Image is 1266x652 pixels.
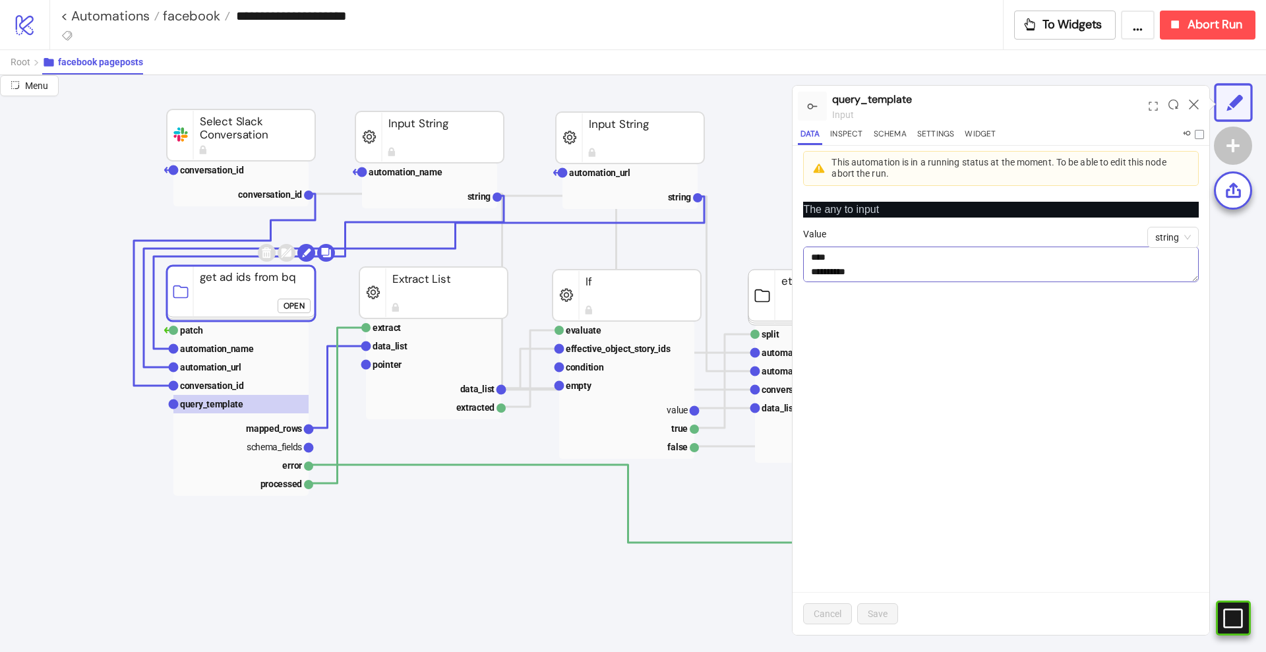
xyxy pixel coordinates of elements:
[1121,11,1155,40] button: ...
[58,57,143,67] span: facebook pageposts
[803,227,835,241] label: Value
[762,403,797,413] text: data_list
[762,366,823,376] text: automation_url
[569,167,630,178] text: automation_url
[831,157,1177,180] div: This automation is in a running status at the moment. To be able to edit this node abort the run.
[180,165,244,175] text: conversation_id
[247,442,302,452] text: schema_fields
[762,329,779,340] text: split
[180,380,244,391] text: conversation_id
[1149,102,1158,111] span: expand
[832,107,1143,122] div: input
[962,127,998,145] button: Widget
[180,362,241,372] text: automation_url
[160,9,230,22] a: facebook
[857,603,898,624] button: Save
[1155,227,1191,247] span: string
[25,80,48,91] span: Menu
[566,343,671,354] text: effective_object_story_ids
[42,50,143,74] button: facebook pageposts
[238,189,302,200] text: conversation_id
[803,202,1199,218] p: The any to input
[1188,17,1242,32] span: Abort Run
[11,57,30,67] span: Root
[61,9,160,22] a: < Automations
[803,247,1199,282] textarea: Value
[11,50,42,74] button: Root
[828,127,865,145] button: Inspect
[566,380,592,391] text: empty
[667,405,688,415] text: value
[278,299,311,313] button: Open
[180,325,203,336] text: patch
[832,91,1143,107] div: query_template
[160,7,220,24] span: facebook
[762,384,826,395] text: conversation_id
[11,80,20,90] span: radius-bottomright
[180,343,254,354] text: automation_name
[373,359,402,370] text: pointer
[369,167,442,177] text: automation_name
[762,347,835,358] text: automation_name
[566,362,604,372] text: condition
[373,341,407,351] text: data_list
[373,322,401,333] text: extract
[803,603,852,624] button: Cancel
[871,127,909,145] button: Schema
[915,127,957,145] button: Settings
[798,127,822,145] button: Data
[284,298,305,313] div: Open
[460,384,495,394] text: data_list
[668,192,692,202] text: string
[1160,11,1255,40] button: Abort Run
[467,191,491,202] text: string
[1042,17,1102,32] span: To Widgets
[180,399,243,409] text: query_template
[566,325,601,336] text: evaluate
[246,423,302,434] text: mapped_rows
[1014,11,1116,40] button: To Widgets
